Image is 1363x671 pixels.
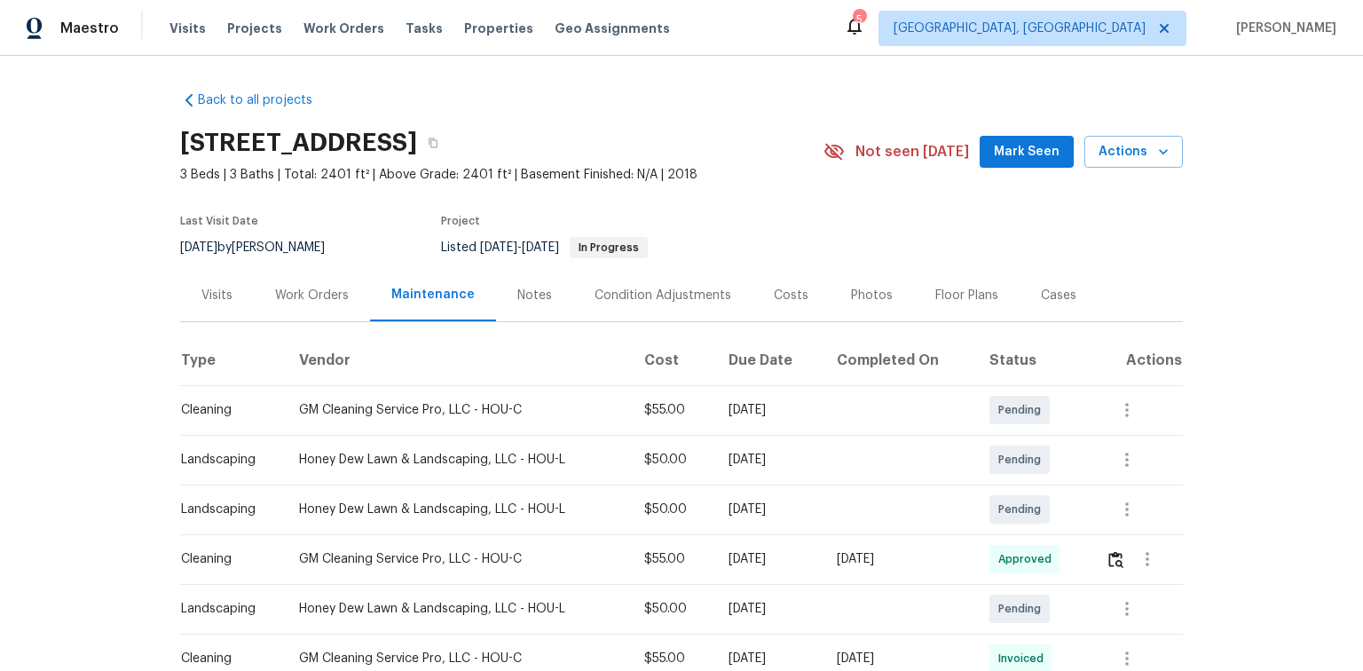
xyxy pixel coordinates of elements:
[391,286,475,304] div: Maintenance
[180,241,217,254] span: [DATE]
[729,501,808,518] div: [DATE]
[441,241,648,254] span: Listed
[181,550,271,568] div: Cleaning
[595,287,731,304] div: Condition Adjustments
[517,287,552,304] div: Notes
[571,242,646,253] span: In Progress
[299,550,616,568] div: GM Cleaning Service Pro, LLC - HOU-C
[644,501,700,518] div: $50.00
[181,600,271,618] div: Landscaping
[998,501,1048,518] span: Pending
[1041,287,1076,304] div: Cases
[998,600,1048,618] span: Pending
[644,401,700,419] div: $55.00
[299,600,616,618] div: Honey Dew Lawn & Landscaping, LLC - HOU-L
[644,451,700,469] div: $50.00
[998,401,1048,419] span: Pending
[303,20,384,37] span: Work Orders
[837,650,961,667] div: [DATE]
[555,20,670,37] span: Geo Assignments
[823,335,975,385] th: Completed On
[417,127,449,159] button: Copy Address
[180,237,346,258] div: by [PERSON_NAME]
[729,451,808,469] div: [DATE]
[729,550,808,568] div: [DATE]
[729,600,808,618] div: [DATE]
[181,401,271,419] div: Cleaning
[1106,538,1126,580] button: Review Icon
[998,550,1059,568] span: Approved
[441,216,480,226] span: Project
[180,91,351,109] a: Back to all projects
[1091,335,1183,385] th: Actions
[169,20,206,37] span: Visits
[851,287,893,304] div: Photos
[299,501,616,518] div: Honey Dew Lawn & Landscaping, LLC - HOU-L
[480,241,559,254] span: -
[181,451,271,469] div: Landscaping
[60,20,119,37] span: Maestro
[853,11,865,28] div: 5
[1108,551,1123,568] img: Review Icon
[480,241,517,254] span: [DATE]
[975,335,1091,385] th: Status
[180,335,285,385] th: Type
[181,501,271,518] div: Landscaping
[464,20,533,37] span: Properties
[522,241,559,254] span: [DATE]
[729,650,808,667] div: [DATE]
[299,451,616,469] div: Honey Dew Lawn & Landscaping, LLC - HOU-L
[729,401,808,419] div: [DATE]
[406,22,443,35] span: Tasks
[994,141,1060,163] span: Mark Seen
[998,650,1051,667] span: Invoiced
[837,550,961,568] div: [DATE]
[774,287,808,304] div: Costs
[980,136,1074,169] button: Mark Seen
[1229,20,1336,37] span: [PERSON_NAME]
[714,335,823,385] th: Due Date
[644,600,700,618] div: $50.00
[630,335,714,385] th: Cost
[180,166,823,184] span: 3 Beds | 3 Baths | Total: 2401 ft² | Above Grade: 2401 ft² | Basement Finished: N/A | 2018
[855,143,969,161] span: Not seen [DATE]
[299,401,616,419] div: GM Cleaning Service Pro, LLC - HOU-C
[644,650,700,667] div: $55.00
[201,287,232,304] div: Visits
[285,335,630,385] th: Vendor
[180,216,258,226] span: Last Visit Date
[1099,141,1169,163] span: Actions
[180,134,417,152] h2: [STREET_ADDRESS]
[894,20,1146,37] span: [GEOGRAPHIC_DATA], [GEOGRAPHIC_DATA]
[181,650,271,667] div: Cleaning
[935,287,998,304] div: Floor Plans
[227,20,282,37] span: Projects
[998,451,1048,469] span: Pending
[644,550,700,568] div: $55.00
[299,650,616,667] div: GM Cleaning Service Pro, LLC - HOU-C
[1084,136,1183,169] button: Actions
[275,287,349,304] div: Work Orders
